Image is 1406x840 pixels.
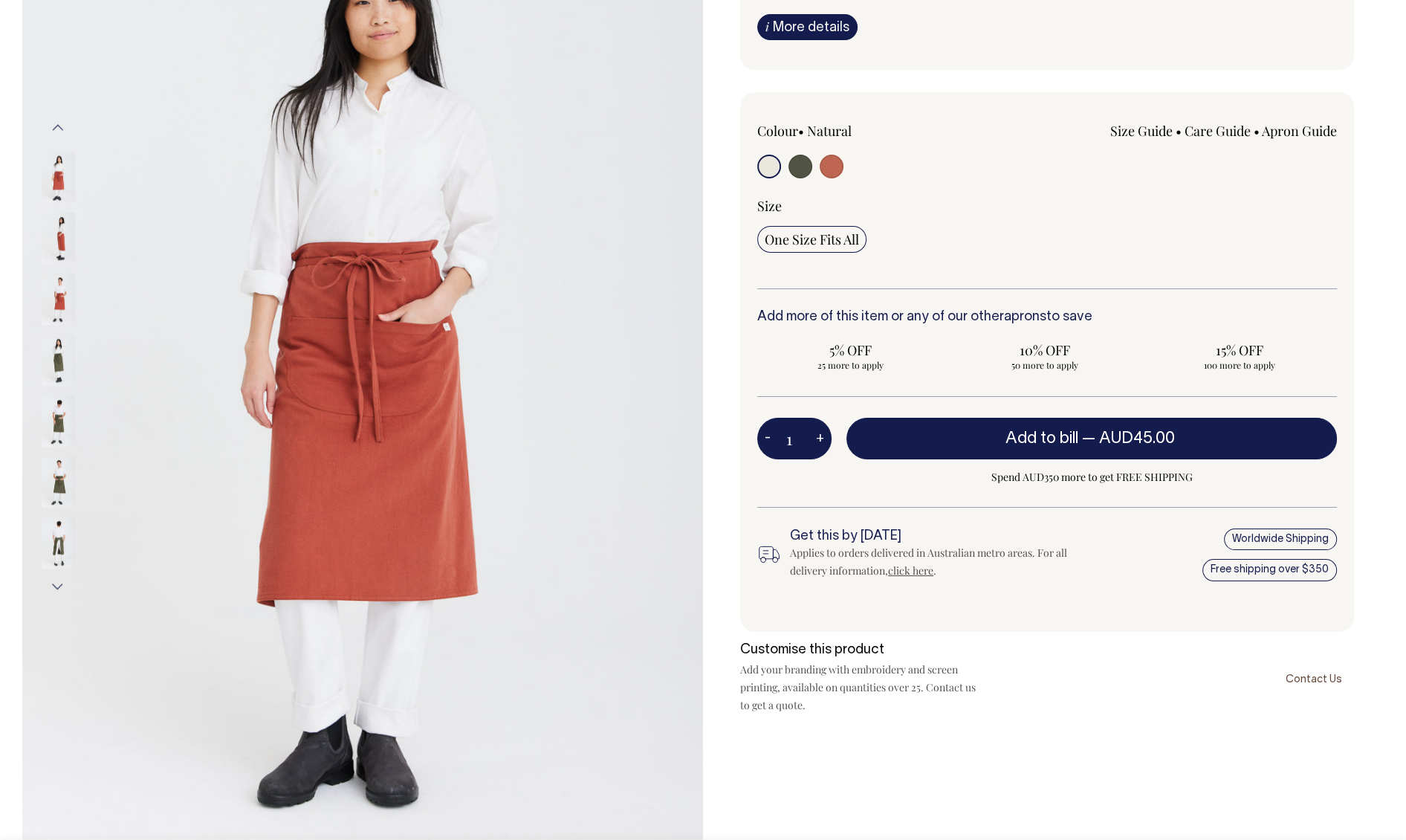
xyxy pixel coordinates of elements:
span: 25 more to apply [765,359,936,371]
span: One Size Fits All [765,230,859,248]
button: + [809,424,832,453]
button: Previous [47,112,69,145]
a: click here [888,563,933,578]
div: Applies to orders delivered in Australian metro areas. For all delivery information, . [790,544,1074,580]
img: olive [42,395,75,447]
div: Colour [757,122,989,140]
div: Size [757,197,1337,215]
p: Add your branding with embroidery and screen printing, available on quantities over 25. Contact u... [740,661,978,714]
span: 15% OFF [1154,341,1325,359]
h6: Get this by [DATE] [790,529,1074,544]
a: Apron Guide [1262,122,1337,140]
h6: Customise this product [740,643,978,658]
span: • [798,122,804,140]
a: Care Guide [1185,122,1251,140]
img: olive [42,334,75,386]
span: AUD45.00 [1099,431,1175,446]
span: Add to bill [1005,431,1078,446]
span: — [1082,431,1179,446]
a: Size Guide [1110,122,1173,140]
a: aprons [1004,311,1046,323]
label: Natural [807,122,852,140]
input: 5% OFF 25 more to apply [757,337,943,375]
img: rust [42,212,75,264]
input: One Size Fits All [757,226,866,253]
span: 10% OFF [959,341,1130,359]
img: olive [42,517,75,569]
input: 15% OFF 100 more to apply [1147,337,1332,375]
span: 100 more to apply [1154,359,1325,371]
img: rust [42,273,75,325]
a: iMore details [757,14,858,40]
button: Next [47,570,69,604]
span: • [1176,122,1182,140]
h6: Add more of this item or any of our other to save [757,310,1337,325]
input: 10% OFF 50 more to apply [952,337,1138,375]
span: i [765,19,769,34]
span: 50 more to apply [959,359,1130,371]
a: Contact Us [1274,661,1354,696]
img: rust [42,151,75,203]
span: Spend AUD350 more to get FREE SHIPPING [846,468,1337,486]
button: - [757,424,778,453]
span: • [1254,122,1260,140]
img: olive [42,456,75,508]
span: 5% OFF [765,341,936,359]
button: Add to bill —AUD45.00 [846,418,1337,459]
